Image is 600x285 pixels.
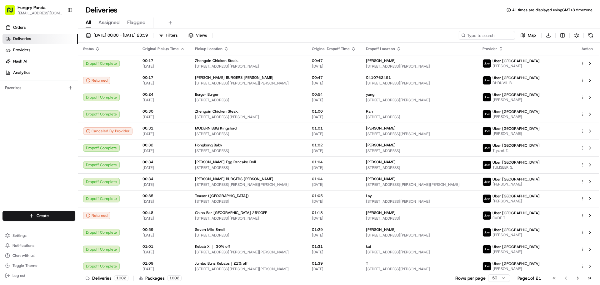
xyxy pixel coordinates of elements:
[2,83,75,93] div: Favorites
[195,176,273,181] span: [PERSON_NAME] BURGERS [PERSON_NAME]
[492,244,540,249] span: Uber [GEOGRAPHIC_DATA]
[492,75,540,80] span: Uber [GEOGRAPHIC_DATA]
[312,176,356,181] span: 01:04
[312,160,356,165] span: 01:04
[195,233,302,238] span: [STREET_ADDRESS]
[492,80,540,85] span: DHRUVIL B.
[483,93,491,101] img: uber-new-logo.jpeg
[83,31,151,40] button: [DATE] 00:00 - [DATE] 23:59
[12,253,35,258] span: Chat with us!
[492,182,540,187] span: [PERSON_NAME]
[586,31,595,40] button: Refresh
[17,11,62,16] span: [EMAIL_ADDRESS][DOMAIN_NAME]
[366,250,473,255] span: [STREET_ADDRESS][PERSON_NAME]
[195,98,302,103] span: [STREET_ADDRESS]
[195,46,222,51] span: Pickup Location
[12,243,34,248] span: Notifications
[492,211,540,216] span: Uber [GEOGRAPHIC_DATA]
[483,76,491,84] img: uber-new-logo.jpeg
[312,98,356,103] span: [DATE]
[83,212,110,219] div: Returned
[312,261,356,266] span: 01:39
[312,58,356,63] span: 00:47
[83,77,110,84] button: Returned
[142,244,185,249] span: 01:01
[366,98,473,103] span: [STREET_ADDRESS][PERSON_NAME]
[86,275,128,281] div: Deliveries
[2,251,75,260] button: Chat with us!
[167,275,182,281] div: 1002
[142,193,185,198] span: 00:35
[142,160,185,165] span: 00:34
[195,216,302,221] span: [STREET_ADDRESS][PERSON_NAME]
[142,199,185,204] span: [DATE]
[195,81,302,86] span: [STREET_ADDRESS][PERSON_NAME][PERSON_NAME]
[2,231,75,240] button: Settings
[195,250,302,255] span: [STREET_ADDRESS][PERSON_NAME][PERSON_NAME]
[483,195,491,203] img: uber-new-logo.jpeg
[366,193,372,198] span: Lay
[492,109,540,114] span: Uber [GEOGRAPHIC_DATA]
[2,34,78,44] a: Deliveries
[195,261,247,266] span: Jumbo Buns Kebabs｜21% off
[366,216,473,221] span: [STREET_ADDRESS]
[2,3,65,18] button: Hungry Panda[EMAIL_ADDRESS][DOMAIN_NAME]
[195,165,302,170] span: [STREET_ADDRESS]
[142,81,185,86] span: [DATE]
[492,64,540,69] span: [PERSON_NAME]
[459,31,515,40] input: Type to search
[195,64,302,69] span: [STREET_ADDRESS][PERSON_NAME]
[366,143,396,148] span: [PERSON_NAME]
[142,148,185,153] span: [DATE]
[195,244,230,249] span: Kebab X ｜ 30% off
[312,46,350,51] span: Original Dropoff Time
[17,4,46,11] button: Hungry Panda
[492,92,540,97] span: Uber [GEOGRAPHIC_DATA]
[312,131,356,136] span: [DATE]
[312,210,356,215] span: 01:18
[366,92,374,97] span: yang
[483,262,491,270] img: uber-new-logo.jpeg
[195,227,225,232] span: Seven Mile Smell
[492,97,540,102] span: [PERSON_NAME]
[366,64,473,69] span: [STREET_ADDRESS][PERSON_NAME]
[492,232,540,237] span: [PERSON_NAME]
[2,241,75,250] button: Notifications
[83,127,132,135] button: Canceled By Provider
[12,273,25,278] span: Log out
[492,199,540,204] span: [PERSON_NAME]
[195,267,302,272] span: [STREET_ADDRESS][PERSON_NAME][PERSON_NAME]
[483,161,491,169] img: uber-new-logo.jpeg
[312,143,356,148] span: 01:02
[2,68,78,78] a: Analytics
[195,193,249,198] span: Teaser ([GEOGRAPHIC_DATA])
[142,216,185,221] span: [DATE]
[483,178,491,186] img: uber-new-logo.jpeg
[492,143,540,148] span: Uber [GEOGRAPHIC_DATA]
[195,148,302,153] span: [STREET_ADDRESS]
[312,233,356,238] span: [DATE]
[312,165,356,170] span: [DATE]
[366,46,395,51] span: Dropoff Location
[492,216,540,221] span: EMRE T.
[312,244,356,249] span: 01:31
[195,199,302,204] span: [STREET_ADDRESS]
[2,56,78,66] a: Nash AI
[13,59,27,64] span: Nash AI
[312,250,356,255] span: [DATE]
[312,126,356,131] span: 01:01
[366,210,396,215] span: [PERSON_NAME]
[13,25,26,30] span: Orders
[195,131,302,136] span: [STREET_ADDRESS]
[366,109,373,114] span: Ran
[492,249,540,254] span: [PERSON_NAME]
[195,75,273,80] span: [PERSON_NAME] BURGERS [PERSON_NAME]
[312,75,356,80] span: 00:47
[142,176,185,181] span: 00:34
[142,131,185,136] span: [DATE]
[142,227,185,232] span: 00:59
[483,211,491,220] img: uber-new-logo.jpeg
[186,31,210,40] button: Views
